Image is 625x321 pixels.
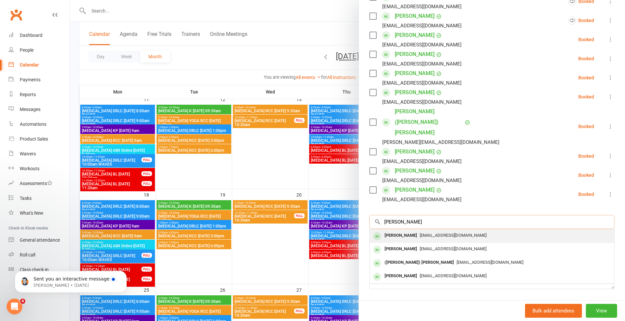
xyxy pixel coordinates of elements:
[578,94,594,99] div: Booked
[382,60,462,68] div: [EMAIL_ADDRESS][DOMAIN_NAME]
[13,47,118,69] p: Hi [PERSON_NAME] 👋
[10,120,122,133] button: Search for help
[9,58,69,72] a: Calendar
[382,138,499,147] div: [PERSON_NAME][EMAIL_ADDRESS][DOMAIN_NAME]
[26,11,39,24] div: Profile image for Jessica
[13,69,118,80] p: How can we help?
[395,106,463,138] a: [PERSON_NAME] ([PERSON_NAME]) [PERSON_NAME]
[9,191,69,206] a: Tasks
[395,147,435,157] a: [PERSON_NAME]
[7,89,125,114] div: Ask a questionAI Agent and team can help
[9,176,69,191] a: Assessments
[382,176,462,185] div: [EMAIL_ADDRESS][DOMAIN_NAME]
[395,166,435,176] a: [PERSON_NAME]
[9,248,69,262] a: Roll call
[13,101,110,108] div: AI Agent and team can help
[104,222,115,227] span: Help
[44,205,87,232] button: Messages
[382,258,457,267] div: ([PERSON_NAME]) [PERSON_NAME]
[88,205,132,232] button: Help
[7,299,22,314] iframe: Intercom live chat
[382,157,462,166] div: [EMAIL_ADDRESS][DOMAIN_NAME]
[395,11,435,21] a: [PERSON_NAME]
[457,260,523,265] span: [EMAIL_ADDRESS][DOMAIN_NAME]
[20,92,36,97] div: Reports
[20,237,60,243] div: General attendance
[13,138,110,152] div: How do I convert non-attending contacts to members or prospects?
[395,87,435,98] a: [PERSON_NAME]
[395,49,435,60] a: [PERSON_NAME]
[20,62,39,67] div: Calendar
[14,222,29,227] span: Home
[20,181,52,186] div: Assessments
[9,147,69,161] a: Waivers
[10,136,122,155] div: How do I convert non-attending contacts to members or prospects?
[8,7,24,23] a: Clubworx
[9,72,69,87] a: Payments
[395,68,435,79] a: [PERSON_NAME]
[20,33,42,38] div: Dashboard
[420,273,487,278] span: [EMAIL_ADDRESS][DOMAIN_NAME]
[20,151,36,156] div: Waivers
[382,231,420,240] div: [PERSON_NAME]
[20,47,34,53] div: People
[373,232,381,240] div: member
[382,195,462,204] div: [EMAIL_ADDRESS][DOMAIN_NAME]
[578,154,594,158] div: Booked
[13,123,53,130] span: Search for help
[382,98,462,106] div: [EMAIL_ADDRESS][DOMAIN_NAME]
[395,185,435,195] a: [PERSON_NAME]
[586,304,617,318] button: View
[578,37,594,42] div: Booked
[10,174,122,186] div: Set up a new member waiver
[20,77,40,82] div: Payments
[13,189,110,196] div: Using Class Kiosk Mode
[9,43,69,58] a: People
[20,121,46,127] div: Automations
[9,132,69,147] a: Product Sales
[373,273,381,281] div: member
[10,186,122,198] div: Using Class Kiosk Mode
[13,11,26,24] img: Profile image for Sam
[20,210,43,216] div: What's New
[38,11,51,24] div: Profile image for Bec
[382,40,462,49] div: [EMAIL_ADDRESS][DOMAIN_NAME]
[525,304,582,318] button: Bulk add attendees
[578,173,594,177] div: Booked
[20,166,39,171] div: Workouts
[578,192,594,197] div: Booked
[382,21,462,30] div: [EMAIL_ADDRESS][DOMAIN_NAME]
[9,87,69,102] a: Reports
[9,28,69,43] a: Dashboard
[20,136,48,142] div: Product Sales
[382,244,420,254] div: [PERSON_NAME]
[9,206,69,221] a: What's New
[20,107,40,112] div: Messages
[373,259,381,267] div: member
[20,252,35,257] div: Roll call
[9,161,69,176] a: Workouts
[13,176,110,183] div: Set up a new member waiver
[13,157,110,171] div: Let your prospects or members book and pay for classes or events online.
[13,94,110,101] div: Ask a question
[9,102,69,117] a: Messages
[9,117,69,132] a: Automations
[568,16,594,25] div: Booked
[578,75,594,80] div: Booked
[382,271,420,281] div: [PERSON_NAME]
[369,215,614,229] input: Search to add attendees
[395,30,435,40] a: [PERSON_NAME]
[9,233,69,248] a: General attendance kiosk mode
[10,155,122,174] div: Let your prospects or members book and pay for classes or events online.
[20,299,25,304] span: 4
[420,246,487,251] span: [EMAIL_ADDRESS][DOMAIN_NAME]
[20,196,32,201] div: Tasks
[373,246,381,254] div: member
[55,222,77,227] span: Messages
[382,79,462,87] div: [EMAIL_ADDRESS][DOMAIN_NAME]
